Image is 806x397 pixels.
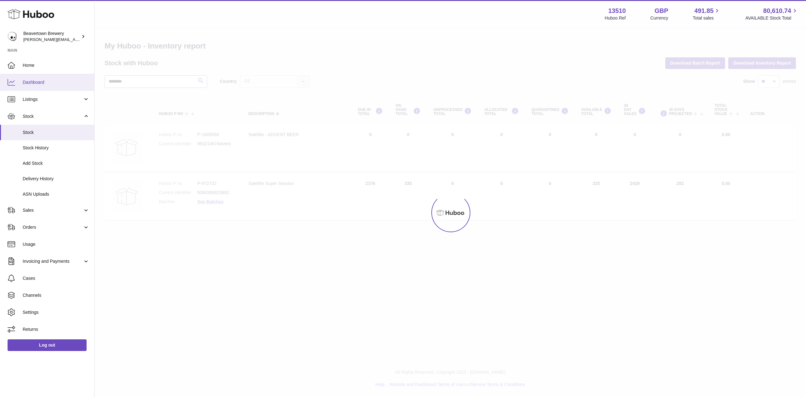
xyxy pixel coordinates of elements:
[23,224,83,230] span: Orders
[23,145,89,151] span: Stock History
[23,62,89,68] span: Home
[693,15,721,21] span: Total sales
[23,207,83,213] span: Sales
[23,176,89,182] span: Delivery History
[8,32,17,41] img: Matthew.McCormack@beavertownbrewery.co.uk
[8,339,87,351] a: Log out
[23,241,89,247] span: Usage
[23,309,89,315] span: Settings
[23,191,89,197] span: ASN Uploads
[23,326,89,332] span: Returns
[23,31,80,43] div: Beavertown Brewery
[23,292,89,298] span: Channels
[23,37,160,42] span: [PERSON_NAME][EMAIL_ADDRESS][PERSON_NAME][DOMAIN_NAME]
[23,160,89,166] span: Add Stock
[745,7,798,21] a: 80,610.74 AVAILABLE Stock Total
[23,79,89,85] span: Dashboard
[693,7,721,21] a: 491.85 Total sales
[650,15,668,21] div: Currency
[694,7,713,15] span: 491.85
[605,15,626,21] div: Huboo Ref
[23,129,89,135] span: Stock
[23,258,83,264] span: Invoicing and Payments
[23,96,83,102] span: Listings
[655,7,668,15] strong: GBP
[763,7,791,15] span: 80,610.74
[23,275,89,281] span: Cases
[608,7,626,15] strong: 13510
[23,113,83,119] span: Stock
[745,15,798,21] span: AVAILABLE Stock Total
